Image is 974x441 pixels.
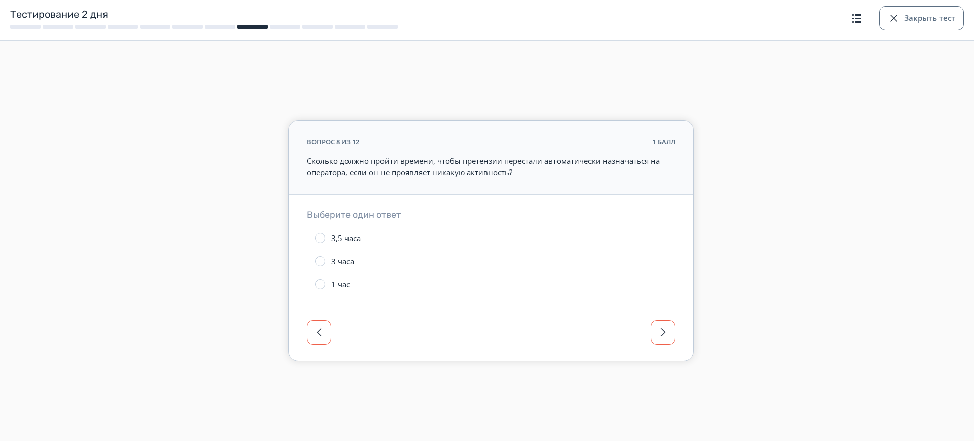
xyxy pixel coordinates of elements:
[331,233,361,244] div: 3,5 часа
[307,137,359,147] div: вопрос 8 из 12
[10,8,812,21] h1: Тестирование 2 дня
[307,209,675,221] h3: Выберите один ответ
[331,279,350,290] div: 1 час
[307,155,675,178] p: Сколько должно пройти времени, чтобы претензии перестали автоматически назначаться на оператора, ...
[879,6,964,30] button: Закрыть тест
[331,256,354,267] div: 3 часа
[652,137,675,147] div: 1 балл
